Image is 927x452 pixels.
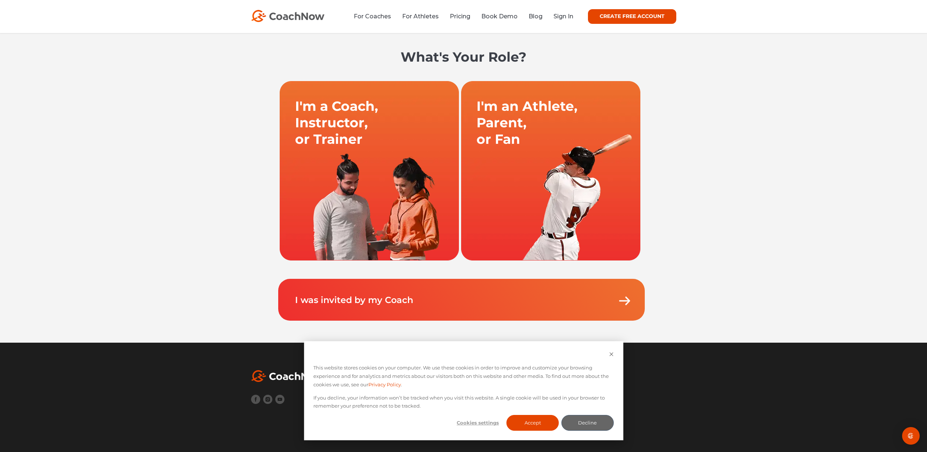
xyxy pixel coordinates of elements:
a: For Athletes [402,13,439,20]
img: Arrow.png [617,294,632,308]
img: White CoachNow Logo [251,370,324,382]
a: Blog [529,13,542,20]
img: Instagram [263,395,272,404]
button: Accept [507,415,559,431]
a: Sign In [553,13,573,20]
button: Decline [561,415,614,431]
img: CoachNow Logo [251,10,324,22]
img: Youtube [275,395,284,404]
a: Book Demo [481,13,518,20]
p: This website stores cookies on your computer. We use these cookies in order to improve and custom... [313,364,614,389]
button: Cookies settings [452,415,504,431]
p: If you decline, your information won’t be tracked when you visit this website. A single cookie wi... [313,394,614,411]
img: Facebook [251,395,260,404]
div: Cookie banner [304,341,623,440]
a: For Coaches [354,13,391,20]
button: Dismiss cookie banner [609,351,614,359]
a: Privacy Policy [368,380,401,389]
a: CREATE FREE ACCOUNT [588,9,676,24]
a: I was invited by my Coach [295,295,413,305]
a: Pricing [450,13,470,20]
div: Open Intercom Messenger [902,427,920,445]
